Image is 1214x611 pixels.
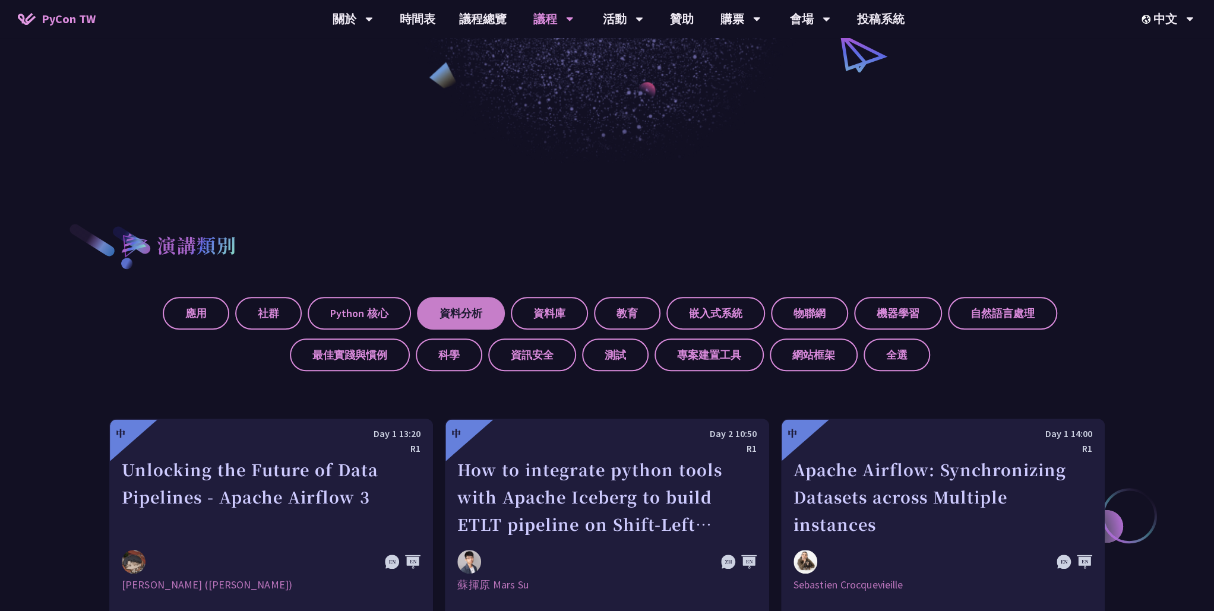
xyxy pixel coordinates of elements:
[488,338,576,371] label: 資訊安全
[770,338,858,371] label: 網站框架
[109,222,157,267] img: heading-bullet
[42,10,96,28] span: PyCon TW
[793,441,1092,456] div: R1
[122,578,421,592] div: [PERSON_NAME] ([PERSON_NAME])
[457,456,756,538] div: How to integrate python tools with Apache Iceberg to build ETLT pipeline on Shift-Left Architecture
[594,297,660,330] label: 教育
[666,297,765,330] label: 嵌入式系統
[116,426,125,441] div: 中
[122,456,421,538] div: Unlocking the Future of Data Pipelines - Apache Airflow 3
[290,338,410,371] label: 最佳實踐與慣例
[457,550,481,574] img: 蘇揮原 Mars Su
[457,578,756,592] div: 蘇揮原 Mars Su
[788,426,797,441] div: 中
[948,297,1057,330] label: 自然語言處理
[793,550,817,574] img: Sebastien Crocquevieille
[1142,15,1153,24] img: Locale Icon
[18,13,36,25] img: Home icon of PyCon TW 2025
[864,338,930,371] label: 全選
[235,297,302,330] label: 社群
[122,441,421,456] div: R1
[771,297,848,330] label: 物聯網
[793,456,1092,538] div: Apache Airflow: Synchronizing Datasets across Multiple instances
[451,426,461,441] div: 中
[793,578,1092,592] div: Sebastien Crocquevieille
[457,441,756,456] div: R1
[582,338,649,371] label: 測試
[416,338,482,371] label: 科學
[417,297,505,330] label: 資料分析
[122,426,421,441] div: Day 1 13:20
[163,297,229,330] label: 應用
[457,426,756,441] div: Day 2 10:50
[793,426,1092,441] div: Day 1 14:00
[157,230,236,259] h2: 演講類別
[122,550,146,574] img: 李唯 (Wei Lee)
[6,4,108,34] a: PyCon TW
[308,297,411,330] label: Python 核心
[854,297,942,330] label: 機器學習
[655,338,764,371] label: 專案建置工具
[511,297,588,330] label: 資料庫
